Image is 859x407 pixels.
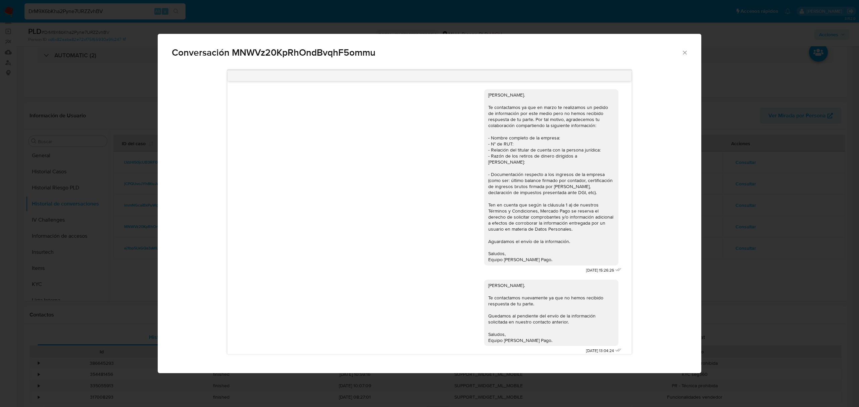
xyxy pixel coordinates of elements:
[488,92,614,263] div: [PERSON_NAME]. Te contactamos ya que en marzo te realizamos un pedido de información por este med...
[172,48,681,57] span: Conversación MNWVz20KpRhOndBvqhF5ommu
[681,49,688,55] button: Cerrar
[158,34,701,373] div: Comunicación
[488,282,614,343] div: [PERSON_NAME]. Te contactamos nuevamente ya que no hemos recibido respuesta de tu parte. Quedamos...
[586,268,614,273] span: [DATE] 15:26:26
[586,348,614,354] span: [DATE] 13:04:24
